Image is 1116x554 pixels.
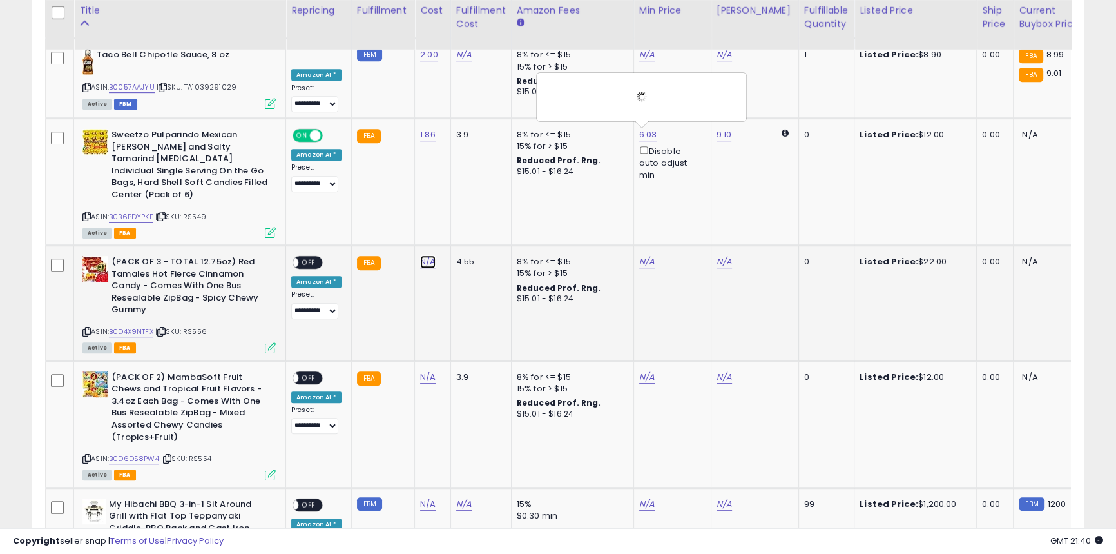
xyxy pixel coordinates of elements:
div: Preset: [291,290,342,319]
span: 8.99 [1046,48,1064,61]
b: Listed Price: [860,371,918,383]
a: 6.03 [639,128,657,141]
div: 0.00 [982,371,1003,383]
div: 0 [804,129,844,141]
a: Privacy Policy [167,535,224,547]
a: N/A [717,371,732,384]
div: Preset: [291,84,342,113]
div: Amazon AI * [291,69,342,81]
div: 0.00 [982,256,1003,268]
span: N/A [1022,255,1037,268]
div: 15% for > $15 [517,141,624,152]
div: 1 [804,49,844,61]
span: 1200 [1048,498,1066,510]
span: FBA [114,342,136,353]
b: Listed Price: [860,498,918,510]
div: $8.90 [860,49,967,61]
a: 1.86 [420,128,436,141]
a: N/A [420,371,436,384]
div: 0.00 [982,129,1003,141]
span: OFF [298,499,319,510]
div: Title [79,4,280,17]
div: ASIN: [82,49,276,108]
div: Repricing [291,4,346,17]
small: FBA [1019,68,1043,82]
span: All listings currently available for purchase on Amazon [82,470,112,480]
small: FBM [357,497,382,511]
div: $12.00 [860,129,967,141]
a: N/A [420,498,436,511]
div: Fulfillment [357,4,409,17]
a: N/A [717,48,732,61]
b: Taco Bell Chipotle Sauce, 8 oz [97,49,253,64]
div: ASIN: [82,256,276,351]
span: | SKU: RS554 [161,453,211,464]
i: Calculated using Dynamic Max Price. [782,129,789,137]
span: OFF [298,372,319,383]
b: Listed Price: [860,255,918,268]
img: 51TOBonf7-L._SL40_.jpg [82,129,108,155]
div: 8% for <= $15 [517,129,624,141]
img: 41ndrGatxNL._SL40_.jpg [82,499,106,524]
small: FBA [357,129,381,143]
div: 3.9 [456,129,501,141]
div: Amazon Fees [517,4,628,17]
div: 8% for <= $15 [517,371,624,383]
a: 2.00 [420,48,438,61]
div: $12.00 [860,371,967,383]
b: (PACK OF 2) MambaSoft Fruit Chews and Tropical Fruit Flavors - 3.4oz Each Bag - Comes With One Bu... [111,371,268,446]
div: [PERSON_NAME] [717,4,793,17]
div: seller snap | | [13,535,224,548]
a: N/A [639,498,655,511]
b: Reduced Prof. Rng. [517,397,601,408]
div: 0.00 [982,499,1003,510]
div: 8% for <= $15 [517,256,624,268]
span: FBA [114,470,136,480]
div: 3.9 [456,371,501,383]
small: FBM [1019,497,1044,511]
div: Fulfillment Cost [456,4,506,31]
div: Fulfillable Quantity [804,4,849,31]
a: B0D4X9NTFX [109,326,153,337]
b: (PACK OF 3 - TOTAL 12.75oz) Red Tamales Hot Fierce Cinnamon Candy - Comes With One Bus Resealable... [111,256,268,319]
div: Ship Price [982,4,1008,31]
b: Reduced Prof. Rng. [517,155,601,166]
div: Amazon AI * [291,149,342,161]
small: FBA [357,371,381,386]
div: Listed Price [860,4,971,17]
div: $15.01 - $16.24 [517,166,624,177]
div: $0.30 min [517,510,624,522]
a: N/A [456,48,472,61]
div: 99 [804,499,844,510]
div: $1,200.00 [860,499,967,510]
div: Preset: [291,163,342,192]
span: | SKU: RS549 [155,212,206,222]
b: Listed Price: [860,48,918,61]
a: N/A [639,48,655,61]
b: Reduced Prof. Rng. [517,75,601,86]
div: $15.01 - $16.24 [517,86,624,97]
a: B0057AAJYU [109,82,155,93]
small: FBM [357,48,382,61]
b: Listed Price: [860,128,918,141]
a: N/A [639,371,655,384]
span: All listings currently available for purchase on Amazon [82,342,112,353]
small: FBA [1019,49,1043,63]
b: Reduced Prof. Rng. [517,282,601,293]
div: 15% for > $15 [517,383,624,395]
span: FBM [114,99,137,110]
div: 4.55 [456,256,501,268]
a: N/A [717,255,732,268]
span: | SKU: RS556 [155,326,207,337]
div: 15% for > $15 [517,268,624,279]
div: Disable auto adjust min [639,144,701,181]
a: B0B6PDYPKF [109,212,153,223]
span: | SKU: TA1039291029 [157,82,236,92]
a: B0D6DS8PW4 [109,453,159,464]
div: ASIN: [82,371,276,479]
span: All listings currently available for purchase on Amazon [82,228,112,239]
small: Amazon Fees. [517,17,524,29]
span: OFF [298,257,319,268]
div: 8% for <= $15 [517,49,624,61]
a: Terms of Use [110,535,165,547]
